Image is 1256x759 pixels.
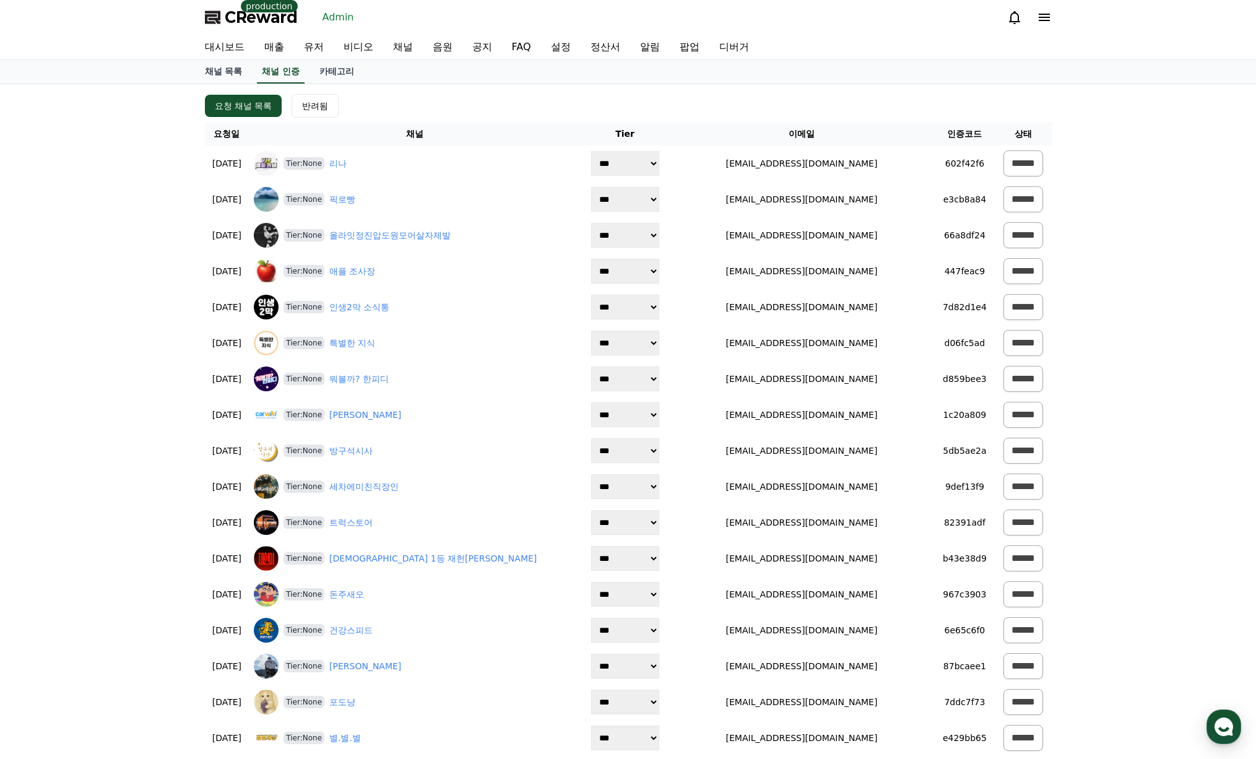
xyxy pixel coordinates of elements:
[284,337,324,349] span: Tier:None
[669,289,934,325] td: [EMAIL_ADDRESS][DOMAIN_NAME]
[284,588,324,601] span: Tier:None
[254,438,279,463] img: 방구석시사
[284,516,324,529] span: Tier:None
[254,546,279,571] img: 전교 1등 재헌이
[210,660,245,673] p: [DATE]
[502,35,541,59] a: FAQ
[254,474,279,499] img: 세차에미친직장인
[210,480,245,493] p: [DATE]
[329,229,451,242] a: 올라잇정진압도원모어살자제발
[284,660,324,672] span: Tier:None
[329,480,399,493] a: 세차에미친직장인
[284,301,324,313] span: Tier:None
[284,265,324,277] span: Tier:None
[210,373,245,386] p: [DATE]
[329,552,537,565] a: [DEMOGRAPHIC_DATA] 1등 재헌[PERSON_NAME]
[284,732,324,744] span: Tier:None
[934,540,995,576] td: b43e38d9
[205,123,249,145] th: 요청일
[669,612,934,648] td: [EMAIL_ADDRESS][DOMAIN_NAME]
[210,265,245,278] p: [DATE]
[210,588,245,601] p: [DATE]
[669,217,934,253] td: [EMAIL_ADDRESS][DOMAIN_NAME]
[329,337,375,350] a: 특별한 지식
[210,193,245,206] p: [DATE]
[329,516,373,529] a: 트럭스토어
[205,95,282,117] button: 요청 채널 목록
[934,123,995,145] th: 인증코드
[541,35,581,59] a: 설정
[329,445,373,458] a: 방구석시사
[669,720,934,756] td: [EMAIL_ADDRESS][DOMAIN_NAME]
[329,696,355,709] a: 포도냥
[254,582,279,607] img: 돈주새오
[225,7,298,27] span: CReward
[195,60,253,84] a: 채널 목록
[669,145,934,181] td: [EMAIL_ADDRESS][DOMAIN_NAME]
[284,696,324,708] span: Tier:None
[210,696,245,709] p: [DATE]
[205,7,298,27] a: CReward
[329,624,373,637] a: 건강스피드
[669,576,934,612] td: [EMAIL_ADDRESS][DOMAIN_NAME]
[709,35,759,59] a: 디버거
[254,618,279,643] img: 건강스피드
[934,505,995,540] td: 82391adf
[318,7,359,27] a: Admin
[934,684,995,720] td: 7ddc7f73
[210,552,245,565] p: [DATE]
[669,397,934,433] td: [EMAIL_ADDRESS][DOMAIN_NAME]
[669,648,934,684] td: [EMAIL_ADDRESS][DOMAIN_NAME]
[254,295,279,319] img: 인생2막 소식통
[934,576,995,612] td: 967c3903
[670,35,709,59] a: 팝업
[284,624,324,636] span: Tier:None
[284,409,324,421] span: Tier:None
[254,331,279,355] img: 특별한 지식
[934,469,995,505] td: 9def13f9
[581,35,630,59] a: 정산서
[669,684,934,720] td: [EMAIL_ADDRESS][DOMAIN_NAME]
[210,157,245,170] p: [DATE]
[210,409,245,422] p: [DATE]
[254,690,279,714] img: 포도냥
[995,123,1052,145] th: 상태
[302,100,328,112] div: 반려됨
[254,366,279,391] img: 뭐볼까? 한피디
[254,726,279,750] img: 별.별.별
[934,397,995,433] td: 1c20a809
[195,35,254,59] a: 대시보드
[329,301,389,314] a: 인생2막 소식통
[294,35,334,59] a: 유저
[215,100,272,112] div: 요청 채널 목록
[329,732,361,745] a: 별.별.별
[329,193,355,206] a: 픽로빵
[934,253,995,289] td: 447feac9
[210,516,245,529] p: [DATE]
[284,445,324,457] span: Tier:None
[254,151,279,176] img: 리나
[284,157,324,170] span: Tier:None
[669,123,934,145] th: 이메일
[254,654,279,679] img: 拓赤松
[383,35,423,59] a: 채널
[210,624,245,637] p: [DATE]
[934,612,995,648] td: 6e65c6f0
[210,301,245,314] p: [DATE]
[254,187,279,212] img: 픽로빵
[292,94,339,118] button: 반려됨
[329,373,389,386] a: 뭐볼까? 한피디
[210,337,245,350] p: [DATE]
[669,505,934,540] td: [EMAIL_ADDRESS][DOMAIN_NAME]
[254,510,279,535] img: 트럭스토어
[329,409,401,422] a: [PERSON_NAME]
[934,289,995,325] td: 7d82d1e4
[630,35,670,59] a: 알림
[669,181,934,217] td: [EMAIL_ADDRESS][DOMAIN_NAME]
[669,325,934,361] td: [EMAIL_ADDRESS][DOMAIN_NAME]
[254,223,279,248] img: 올라잇정진압도원모어살자제발
[581,123,669,145] th: Tier
[329,588,364,601] a: 돈주새오
[669,361,934,397] td: [EMAIL_ADDRESS][DOMAIN_NAME]
[934,648,995,684] td: 87bcaee1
